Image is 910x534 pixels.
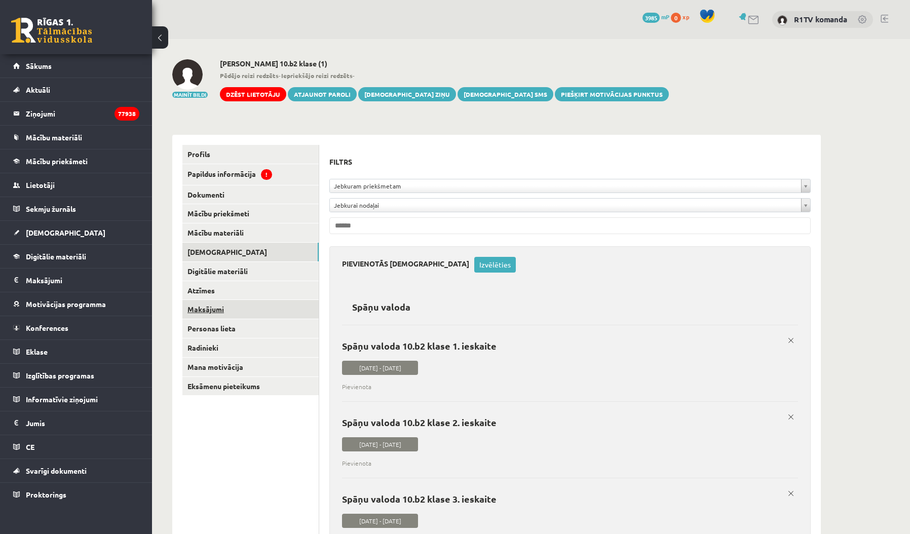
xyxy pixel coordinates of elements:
[474,257,516,273] a: Izvēlēties
[13,459,139,482] a: Svarīgi dokumenti
[182,243,319,261] a: [DEMOGRAPHIC_DATA]
[13,435,139,459] a: CE
[342,493,790,504] p: Spāņu valoda 10.b2 klase 3. ieskaite
[182,262,319,281] a: Digitālie materiāli
[794,14,847,24] a: R1TV komanda
[329,155,799,169] h3: Filtrs
[26,347,48,356] span: Eklase
[13,173,139,197] a: Lietotāji
[555,87,669,101] a: Piešķirt motivācijas punktus
[642,13,660,23] span: 3985
[342,382,790,391] span: Pievienota
[13,197,139,220] a: Sekmju žurnāls
[182,300,319,319] a: Maksājumi
[26,85,50,94] span: Aktuāli
[26,323,68,332] span: Konferences
[26,299,106,309] span: Motivācijas programma
[13,54,139,78] a: Sākums
[671,13,694,21] a: 0 xp
[172,92,208,98] button: Mainīt bildi
[330,179,810,193] a: Jebkuram priekšmetam
[784,410,798,424] a: x
[261,169,272,180] span: !
[26,61,52,70] span: Sākums
[458,87,553,101] a: [DEMOGRAPHIC_DATA] SMS
[13,102,139,125] a: Ziņojumi77938
[342,295,421,319] h2: Spāņu valoda
[220,87,286,101] a: Dzēst lietotāju
[26,442,34,451] span: CE
[13,388,139,411] a: Informatīvie ziņojumi
[182,223,319,242] a: Mācību materiāli
[661,13,669,21] span: mP
[26,395,98,404] span: Informatīvie ziņojumi
[13,78,139,101] a: Aktuāli
[115,107,139,121] i: 77938
[26,204,76,213] span: Sekmju žurnāls
[182,185,319,204] a: Dokumenti
[334,199,797,212] span: Jebkurai nodaļai
[342,257,474,268] h3: Pievienotās [DEMOGRAPHIC_DATA]
[13,483,139,506] a: Proktorings
[26,157,88,166] span: Mācību priekšmeti
[26,102,139,125] legend: Ziņojumi
[342,459,790,468] span: Pievienota
[13,149,139,173] a: Mācību priekšmeti
[13,411,139,435] a: Jumis
[342,417,790,428] p: Spāņu valoda 10.b2 klase 2. ieskaite
[13,340,139,363] a: Eklase
[342,437,418,451] span: [DATE] - [DATE]
[26,490,66,499] span: Proktorings
[182,164,319,185] a: Papildus informācija!
[220,59,669,68] h2: [PERSON_NAME] 10.b2 klase (1)
[342,340,790,351] p: Spāņu valoda 10.b2 klase 1. ieskaite
[182,281,319,300] a: Atzīmes
[358,87,456,101] a: [DEMOGRAPHIC_DATA] ziņu
[13,245,139,268] a: Digitālie materiāli
[342,514,418,528] span: [DATE] - [DATE]
[13,221,139,244] a: [DEMOGRAPHIC_DATA]
[182,319,319,338] a: Personas lieta
[784,486,798,501] a: x
[26,228,105,237] span: [DEMOGRAPHIC_DATA]
[26,269,139,292] legend: Maksājumi
[13,269,139,292] a: Maksājumi
[26,133,82,142] span: Mācību materiāli
[671,13,681,23] span: 0
[26,371,94,380] span: Izglītības programas
[26,418,45,428] span: Jumis
[182,145,319,164] a: Profils
[281,71,353,80] b: Iepriekšējo reizi redzēts
[182,338,319,357] a: Radinieki
[642,13,669,21] a: 3985 mP
[334,179,797,193] span: Jebkuram priekšmetam
[220,71,669,80] span: - -
[342,361,418,375] span: [DATE] - [DATE]
[26,180,55,189] span: Lietotāji
[13,126,139,149] a: Mācību materiāli
[682,13,689,21] span: xp
[182,358,319,376] a: Mana motivācija
[13,292,139,316] a: Motivācijas programma
[26,466,87,475] span: Svarīgi dokumenti
[26,252,86,261] span: Digitālie materiāli
[13,316,139,339] a: Konferences
[784,333,798,348] a: x
[220,71,279,80] b: Pēdējo reizi redzēts
[13,364,139,387] a: Izglītības programas
[182,377,319,396] a: Eksāmenu pieteikums
[288,87,357,101] a: Atjaunot paroli
[182,204,319,223] a: Mācību priekšmeti
[777,15,787,25] img: R1TV komanda
[11,18,92,43] a: Rīgas 1. Tālmācības vidusskola
[172,59,203,90] img: Līga Strupka
[330,199,810,212] a: Jebkurai nodaļai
